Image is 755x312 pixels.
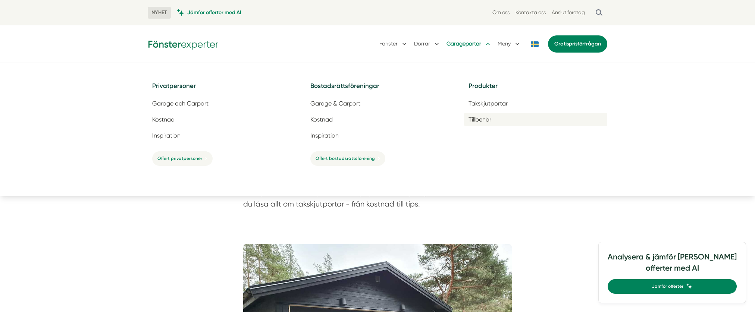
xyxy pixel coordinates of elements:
[148,81,291,97] h5: Privatpersoner
[148,38,219,50] img: Fönsterexperter Logotyp
[464,97,607,110] a: Takskjutportar
[379,34,408,54] button: Fönster
[498,34,521,54] button: Meny
[152,116,175,123] span: Kostnad
[148,97,291,110] a: Garage och Carport
[447,34,492,54] button: Garageportar
[464,113,607,126] a: Tillbehör
[310,151,385,166] a: Offert bostadsrättsförening
[652,283,683,290] span: Jämför offerter
[548,35,607,53] a: Gratisprisförfrågan
[148,7,171,19] span: NYHET
[187,9,241,16] span: Jämför offerter med AI
[306,129,449,142] a: Inspiration
[152,132,181,139] span: Inspiration
[157,155,202,162] span: Offert privatpersoner
[552,9,585,16] a: Anslut företag
[492,9,510,16] a: Om oss
[469,100,508,107] span: Takskjutportar
[310,132,339,139] span: Inspiration
[608,251,737,279] h4: Analysera & jämför [PERSON_NAME] offerter med AI
[310,116,333,123] span: Kostnad
[177,9,241,16] a: Jämför offerter med AI
[148,129,291,142] a: Inspiration
[608,279,737,294] a: Jämför offerter
[306,113,449,126] a: Kostnad
[414,34,441,54] button: Dörrar
[554,41,569,47] span: Gratis
[306,97,449,110] a: Garage & Carport
[152,100,209,107] span: Garage och Carport
[516,9,546,16] a: Kontakta oss
[310,100,360,107] span: Garage & Carport
[306,81,449,97] h5: Bostadsrättsföreningar
[148,113,291,126] a: Kostnad
[464,81,607,97] h5: Produkter
[591,6,607,19] button: Öppna sök
[469,116,491,123] span: Tillbehör
[316,155,375,162] span: Offert bostadsrättsförening
[152,151,213,166] a: Offert privatpersoner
